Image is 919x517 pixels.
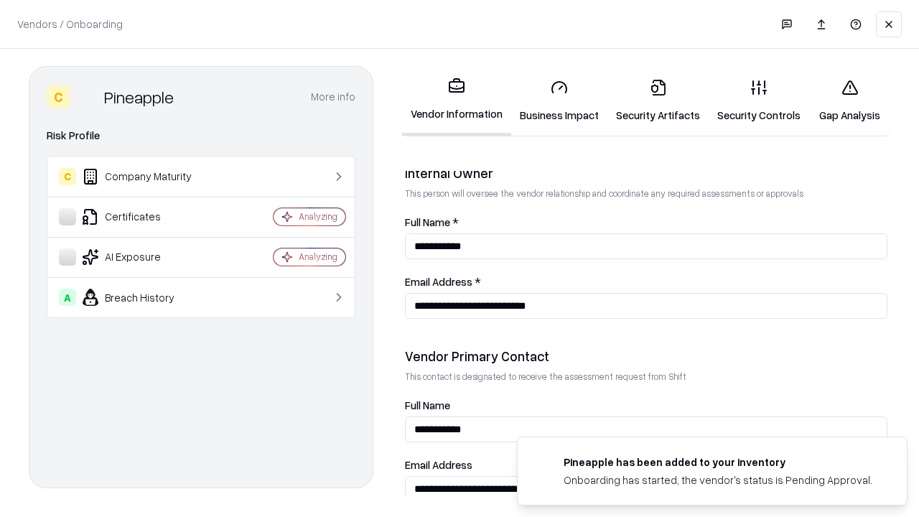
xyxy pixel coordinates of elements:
div: Analyzing [299,210,337,223]
p: Vendors / Onboarding [17,17,123,32]
label: Full Name [405,400,887,411]
div: Onboarding has started, the vendor's status is Pending Approval. [564,472,872,488]
img: Pineapple [75,85,98,108]
div: Breach History [59,289,230,306]
a: Gap Analysis [809,67,890,134]
div: Analyzing [299,251,337,263]
a: Vendor Information [402,66,511,136]
label: Full Name * [405,217,887,228]
img: pineappleenergy.com [535,455,552,472]
div: A [59,289,76,306]
a: Business Impact [511,67,607,134]
label: Email Address * [405,276,887,287]
div: Pineapple has been added to your inventory [564,455,872,470]
a: Security Artifacts [607,67,709,134]
div: AI Exposure [59,248,230,266]
a: Security Controls [709,67,809,134]
p: This person will oversee the vendor relationship and coordinate any required assessments or appro... [405,187,887,200]
div: Risk Profile [47,127,355,144]
label: Email Address [405,460,887,470]
div: Internal Owner [405,164,887,182]
div: Certificates [59,208,230,225]
button: More info [311,84,355,110]
div: Pineapple [104,85,174,108]
p: This contact is designated to receive the assessment request from Shift [405,371,887,383]
div: C [47,85,70,108]
div: Vendor Primary Contact [405,348,887,365]
div: Company Maturity [59,168,230,185]
div: C [59,168,76,185]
